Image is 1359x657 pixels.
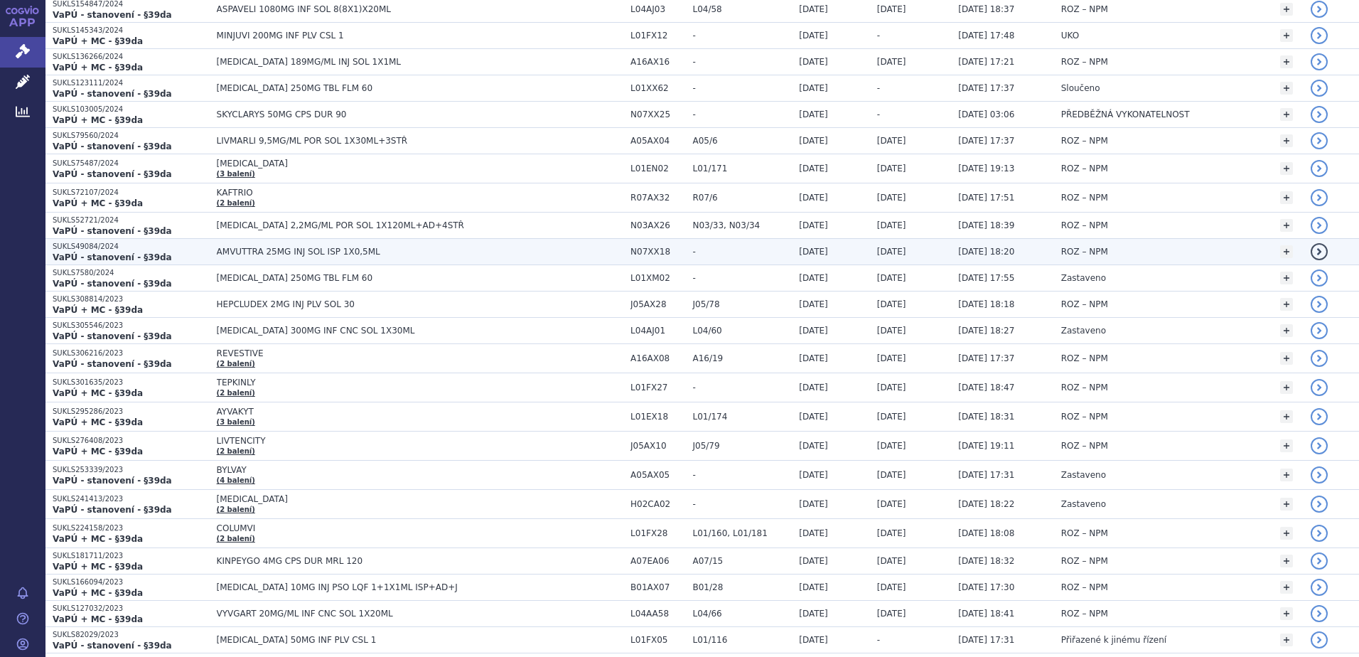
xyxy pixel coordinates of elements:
span: [DATE] [877,353,906,363]
span: [DATE] 17:37 [958,353,1014,363]
span: AMVUTTRA 25MG INJ SOL ISP 1X0,5ML [217,247,572,257]
a: + [1280,324,1293,337]
span: L01FX28 [630,528,685,538]
span: [DATE] 18:20 [958,247,1014,257]
span: ROZ – NPM [1061,383,1108,392]
span: [DATE] [877,136,906,146]
span: A16AX08 [630,353,685,363]
span: [DATE] [799,635,828,645]
span: L01FX27 [630,383,685,392]
p: SUKLS308814/2023 [53,294,210,304]
span: J05/78 [692,299,792,309]
span: [DATE] [877,299,906,309]
span: [DATE] 18:22 [958,499,1014,509]
a: + [1280,381,1293,394]
span: [DATE] [877,220,906,230]
span: [DATE] [877,4,906,14]
strong: VaPÚ - stanovení - §39da [53,641,172,651]
span: [DATE] 17:37 [958,136,1014,146]
strong: VaPÚ - stanovení - §39da [53,10,172,20]
strong: VaPÚ - stanovení - §39da [53,141,172,151]
span: L04AJ03 [630,4,685,14]
a: detail [1311,80,1328,97]
span: L01FX05 [630,635,685,645]
a: detail [1311,269,1328,287]
a: (2 balení) [217,447,255,455]
span: ROZ – NPM [1061,164,1108,173]
span: [DATE] [877,326,906,336]
a: detail [1311,466,1328,484]
strong: VaPÚ + MC - §39da [53,388,143,398]
p: SUKLS123111/2024 [53,78,210,88]
span: Zastaveno [1061,273,1106,283]
a: detail [1311,243,1328,260]
span: REVESTIVE [217,348,572,358]
span: VYVGART 20MG/ML INF CNC SOL 1X20ML [217,609,572,619]
span: [MEDICAL_DATA] 189MG/ML INJ SOL 1X1ML [217,57,572,67]
span: - [692,499,792,509]
span: [DATE] 18:08 [958,528,1014,538]
span: LIVTENCITY [217,436,572,446]
a: detail [1311,1,1328,18]
a: (2 balení) [217,389,255,397]
span: ROZ – NPM [1061,528,1108,538]
a: detail [1311,217,1328,234]
span: [DATE] [799,136,828,146]
span: J05/79 [692,441,792,451]
span: [DATE] [799,412,828,422]
a: detail [1311,27,1328,44]
span: [DATE] [877,582,906,592]
a: detail [1311,296,1328,313]
p: SUKLS181711/2023 [53,551,210,561]
span: A05AX05 [630,470,685,480]
span: L01/116 [692,635,792,645]
span: [DATE] [877,164,906,173]
a: + [1280,581,1293,594]
a: + [1280,352,1293,365]
span: A16AX16 [630,57,685,67]
a: detail [1311,408,1328,425]
span: BYLVAY [217,465,572,475]
p: SUKLS295286/2023 [53,407,210,417]
a: + [1280,82,1293,95]
span: [MEDICAL_DATA] 50MG INF PLV CSL 1 [217,635,572,645]
span: [DATE] 03:06 [958,109,1014,119]
span: - [692,83,792,93]
span: ROZ – NPM [1061,441,1108,451]
p: SUKLS127032/2023 [53,604,210,614]
span: [DATE] 17:48 [958,31,1014,41]
span: R07/6 [692,193,792,203]
span: Přiřazené k jinému řízení [1061,635,1166,645]
span: HEPCLUDEX 2MG INJ PLV SOL 30 [217,299,572,309]
span: A07EA06 [630,556,685,566]
span: [DATE] [877,556,906,566]
span: [DATE] 17:31 [958,635,1014,645]
span: [MEDICAL_DATA] [217,159,572,169]
strong: VaPÚ + MC - §39da [53,447,143,456]
strong: VaPÚ + MC - §39da [53,588,143,598]
a: + [1280,527,1293,540]
a: detail [1311,525,1328,542]
span: L01/174 [692,412,792,422]
a: detail [1311,631,1328,648]
p: SUKLS306216/2023 [53,348,210,358]
strong: VaPÚ + MC - §39da [53,115,143,125]
span: SKYCLARYS 50MG CPS DUR 90 [217,109,572,119]
a: detail [1311,350,1328,367]
span: L04/58 [692,4,792,14]
p: SUKLS145343/2024 [53,26,210,36]
a: + [1280,298,1293,311]
a: detail [1311,496,1328,513]
span: [DATE] [799,193,828,203]
span: AYVAKYT [217,407,572,417]
strong: VaPÚ - stanovení - §39da [53,505,172,515]
strong: VaPÚ + MC - §39da [53,305,143,315]
a: detail [1311,552,1328,570]
span: [DATE] [799,109,828,119]
span: - [877,83,880,93]
strong: VaPÚ - stanovení - §39da [53,252,172,262]
span: [DATE] [877,528,906,538]
span: [DATE] [877,412,906,422]
span: Zastaveno [1061,499,1106,509]
strong: VaPÚ - stanovení - §39da [53,279,172,289]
